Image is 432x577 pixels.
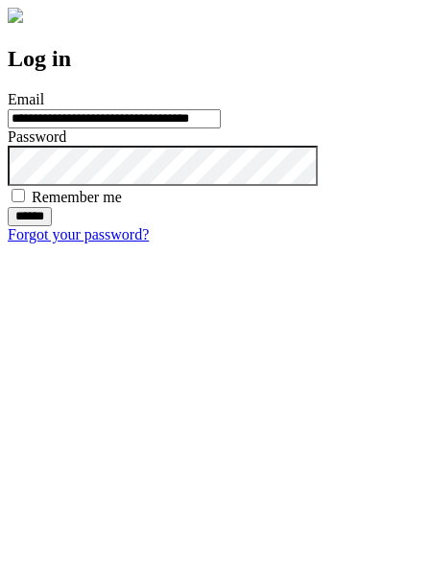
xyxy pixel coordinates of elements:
[8,8,23,23] img: logo-4e3dc11c47720685a147b03b5a06dd966a58ff35d612b21f08c02c0306f2b779.png
[32,189,122,205] label: Remember me
[8,128,66,145] label: Password
[8,46,424,72] h2: Log in
[8,91,44,107] label: Email
[8,226,149,242] a: Forgot your password?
